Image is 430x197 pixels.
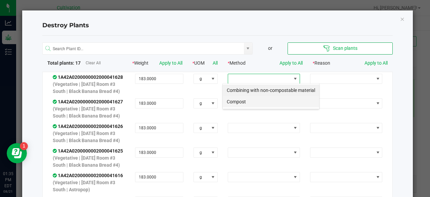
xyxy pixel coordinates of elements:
p: (Vegetative | [DATE] Room #3 South | Astropop) [53,179,125,193]
span: g [194,172,209,182]
p: (Vegetative | [DATE] Room #3 South | Black Banana Bread #4) [53,105,125,120]
a: Apply to All [279,60,303,66]
button: Scan plants [288,42,393,55]
span: g [194,123,209,133]
span: 1A42A0200000002000041627 [53,99,123,104]
span: g [194,99,209,108]
span: Total plants: 17 [47,60,81,66]
span: g [194,148,209,157]
p: (Vegetative | [DATE] Room #3 South | Black Banana Bread #4) [53,81,125,95]
div: or [253,45,288,52]
span: Weight [132,60,148,66]
iframe: Resource center unread badge [20,142,28,150]
a: All [213,60,218,66]
span: In Sync [53,99,58,104]
span: In Sync [53,148,58,154]
span: In Sync [53,173,58,178]
a: Clear All [86,60,101,66]
input: NO DATA FOUND [43,43,244,55]
span: In Sync [53,74,58,80]
li: Compost [223,96,319,107]
iframe: Resource center [7,143,27,163]
span: UOM [192,60,205,66]
a: Apply to All [364,60,388,66]
span: 1A42A0200000002000041626 [53,124,123,129]
span: 1A42A0200000002000041616 [53,173,123,178]
span: 1A42A0200000002000041628 [53,74,123,80]
span: Reason [313,60,330,66]
span: In Sync [53,124,58,129]
li: Combining with non-compostable material [223,85,319,96]
span: g [194,74,209,84]
span: Method [228,60,246,66]
span: 1A42A0200000002000041625 [53,148,123,154]
a: Apply to All [159,60,182,66]
button: Close [400,15,405,23]
p: (Vegetative | [DATE] Room #3 South | Black Banana Bread #4) [53,130,125,144]
p: (Vegetative | [DATE] Room #3 South | Black Banana Bread #4) [53,155,125,169]
h4: Destroy Plants [42,21,393,30]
